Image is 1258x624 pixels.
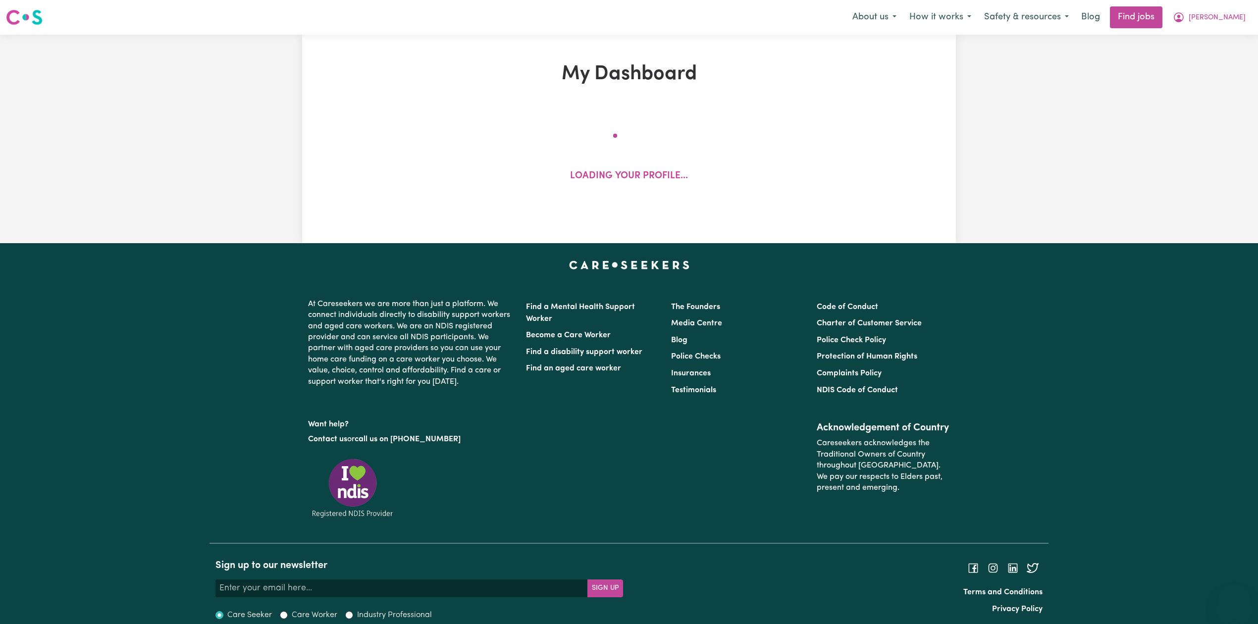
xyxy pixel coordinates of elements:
a: Media Centre [671,319,722,327]
a: Complaints Policy [817,369,882,377]
a: call us on [PHONE_NUMBER] [355,435,461,443]
h1: My Dashboard [417,62,841,86]
button: How it works [903,7,978,28]
button: My Account [1166,7,1252,28]
p: Want help? [308,415,514,430]
a: Privacy Policy [992,605,1043,613]
a: Blog [1075,6,1106,28]
a: Follow Careseekers on Facebook [967,564,979,572]
a: Testimonials [671,386,716,394]
a: Police Checks [671,353,721,361]
h2: Sign up to our newsletter [215,560,623,572]
a: Charter of Customer Service [817,319,922,327]
a: Follow Careseekers on Twitter [1027,564,1039,572]
p: At Careseekers we are more than just a platform. We connect individuals directly to disability su... [308,295,514,391]
button: Safety & resources [978,7,1075,28]
a: Follow Careseekers on LinkedIn [1007,564,1019,572]
a: Contact us [308,435,347,443]
a: Find jobs [1110,6,1162,28]
a: The Founders [671,303,720,311]
input: Enter your email here... [215,579,588,597]
p: or [308,430,514,449]
h2: Acknowledgement of Country [817,422,950,434]
label: Industry Professional [357,609,432,621]
a: Find a disability support worker [526,348,642,356]
iframe: Button to launch messaging window [1218,584,1250,616]
label: Care Seeker [227,609,272,621]
button: Subscribe [587,579,623,597]
a: Careseekers logo [6,6,43,29]
a: Follow Careseekers on Instagram [987,564,999,572]
a: Become a Care Worker [526,331,611,339]
a: Terms and Conditions [963,588,1043,596]
a: Find an aged care worker [526,364,621,372]
a: Blog [671,336,687,344]
a: Protection of Human Rights [817,353,917,361]
a: NDIS Code of Conduct [817,386,898,394]
img: Careseekers logo [6,8,43,26]
p: Careseekers acknowledges the Traditional Owners of Country throughout [GEOGRAPHIC_DATA]. We pay o... [817,434,950,497]
a: Insurances [671,369,711,377]
a: Find a Mental Health Support Worker [526,303,635,323]
p: Loading your profile... [570,169,688,184]
a: Code of Conduct [817,303,878,311]
a: Police Check Policy [817,336,886,344]
label: Care Worker [292,609,337,621]
span: [PERSON_NAME] [1189,12,1246,23]
img: Registered NDIS provider [308,457,397,519]
button: About us [846,7,903,28]
a: Careseekers home page [569,261,689,269]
